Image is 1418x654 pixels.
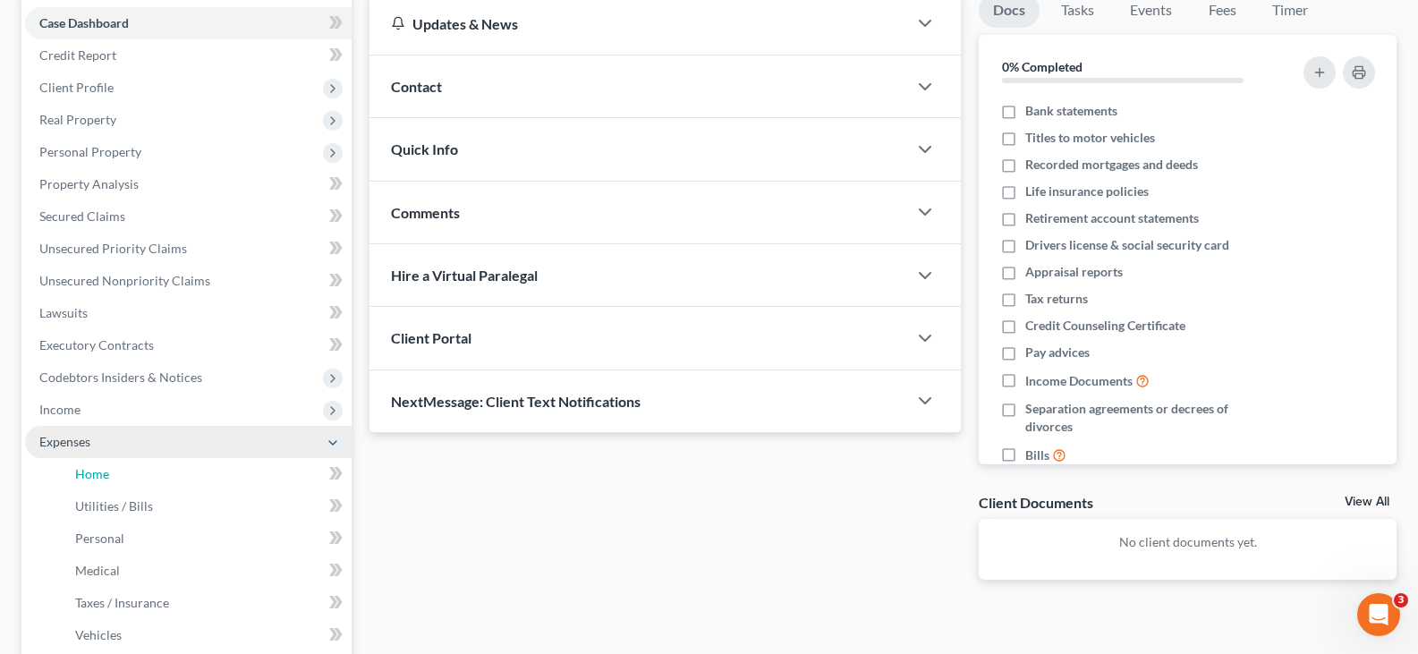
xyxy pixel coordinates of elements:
a: View All [1345,496,1389,508]
span: Credit Report [39,47,116,63]
span: Life insurance policies [1025,183,1149,200]
span: Codebtors Insiders & Notices [39,369,202,385]
span: Property Analysis [39,176,139,191]
a: Taxes / Insurance [61,587,352,619]
span: Expenses [39,434,90,449]
span: Secured Claims [39,208,125,224]
span: Vehicles [75,627,122,642]
a: Medical [61,555,352,587]
span: Personal [75,531,124,546]
span: Income Documents [1025,372,1133,390]
span: Pay advices [1025,344,1090,361]
span: Personal Property [39,144,141,159]
a: Case Dashboard [25,7,352,39]
span: Titles to motor vehicles [1025,129,1155,147]
span: Medical [75,563,120,578]
span: Utilities / Bills [75,498,153,514]
span: Unsecured Priority Claims [39,241,187,256]
span: 3 [1394,593,1408,607]
span: Home [75,466,109,481]
span: Taxes / Insurance [75,595,169,610]
a: Lawsuits [25,297,352,329]
span: Quick Info [391,140,458,157]
span: NextMessage: Client Text Notifications [391,393,641,410]
a: Executory Contracts [25,329,352,361]
span: Retirement account statements [1025,209,1199,227]
a: Unsecured Priority Claims [25,233,352,265]
span: Tax returns [1025,290,1088,308]
span: Client Portal [391,329,471,346]
span: Case Dashboard [39,15,129,30]
a: Home [61,458,352,490]
a: Secured Claims [25,200,352,233]
a: Property Analysis [25,168,352,200]
div: Client Documents [979,493,1093,512]
span: Appraisal reports [1025,263,1123,281]
span: Contact [391,78,442,95]
span: Comments [391,204,460,221]
span: Drivers license & social security card [1025,236,1229,254]
strong: 0% Completed [1002,59,1083,74]
span: Executory Contracts [39,337,154,352]
div: Updates & News [391,14,886,33]
a: Vehicles [61,619,352,651]
span: Client Profile [39,80,114,95]
span: Unsecured Nonpriority Claims [39,273,210,288]
span: Hire a Virtual Paralegal [391,267,538,284]
span: Real Property [39,112,116,127]
iframe: Intercom live chat [1357,593,1400,636]
span: Separation agreements or decrees of divorces [1025,400,1277,436]
a: Unsecured Nonpriority Claims [25,265,352,297]
span: Bank statements [1025,102,1117,120]
span: Income [39,402,81,417]
p: No client documents yet. [993,533,1382,551]
span: Credit Counseling Certificate [1025,317,1185,335]
a: Utilities / Bills [61,490,352,522]
span: Bills [1025,446,1049,464]
a: Credit Report [25,39,352,72]
span: Recorded mortgages and deeds [1025,156,1198,174]
a: Personal [61,522,352,555]
span: Lawsuits [39,305,88,320]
